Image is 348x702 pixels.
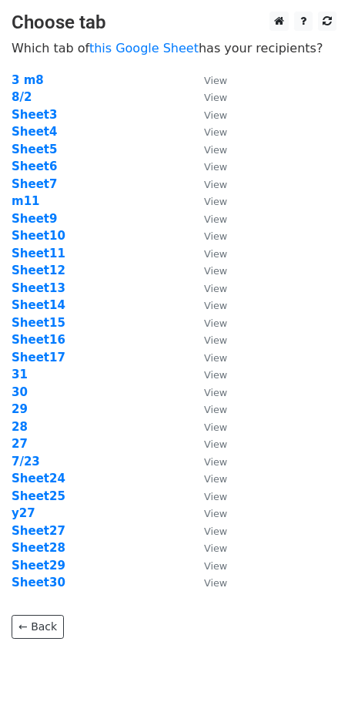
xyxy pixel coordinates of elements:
[204,179,227,190] small: View
[12,506,35,520] a: y27
[204,92,227,103] small: View
[89,41,199,55] a: this Google Sheet
[189,160,227,173] a: View
[12,247,65,260] a: Sheet11
[204,144,227,156] small: View
[189,333,227,347] a: View
[204,526,227,537] small: View
[12,212,57,226] a: Sheet9
[189,524,227,538] a: View
[12,420,28,434] a: 28
[204,213,227,225] small: View
[12,455,40,469] a: 7/23
[12,264,65,277] strong: Sheet12
[12,177,57,191] a: Sheet7
[204,491,227,502] small: View
[204,283,227,294] small: View
[12,524,65,538] a: Sheet27
[12,437,28,451] a: 27
[189,177,227,191] a: View
[204,404,227,415] small: View
[189,125,227,139] a: View
[12,229,65,243] a: Sheet10
[204,196,227,207] small: View
[12,160,57,173] a: Sheet6
[12,559,65,573] a: Sheet29
[189,437,227,451] a: View
[12,541,65,555] a: Sheet28
[12,333,65,347] a: Sheet16
[189,298,227,312] a: View
[204,577,227,589] small: View
[204,161,227,173] small: View
[189,108,227,122] a: View
[12,143,57,156] a: Sheet5
[204,230,227,242] small: View
[189,351,227,364] a: View
[12,298,65,312] a: Sheet14
[189,264,227,277] a: View
[189,73,227,87] a: View
[189,368,227,381] a: View
[12,90,32,104] a: 8/2
[189,576,227,589] a: View
[204,248,227,260] small: View
[189,247,227,260] a: View
[204,473,227,485] small: View
[204,75,227,86] small: View
[12,402,28,416] strong: 29
[204,422,227,433] small: View
[189,506,227,520] a: View
[12,316,65,330] a: Sheet15
[189,420,227,434] a: View
[189,229,227,243] a: View
[189,489,227,503] a: View
[189,455,227,469] a: View
[12,281,65,295] a: Sheet13
[12,73,44,87] a: 3 m8
[204,300,227,311] small: View
[12,472,65,485] a: Sheet24
[204,508,227,519] small: View
[204,369,227,381] small: View
[12,576,65,589] a: Sheet30
[189,385,227,399] a: View
[204,126,227,138] small: View
[12,40,336,56] p: Which tab of has your recipients?
[12,125,57,139] a: Sheet4
[189,194,227,208] a: View
[12,489,65,503] strong: Sheet25
[204,438,227,450] small: View
[189,143,227,156] a: View
[204,317,227,329] small: View
[189,316,227,330] a: View
[204,542,227,554] small: View
[12,615,64,639] a: ← Back
[12,368,28,381] a: 31
[189,281,227,295] a: View
[204,560,227,572] small: View
[12,108,57,122] strong: Sheet3
[189,90,227,104] a: View
[204,334,227,346] small: View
